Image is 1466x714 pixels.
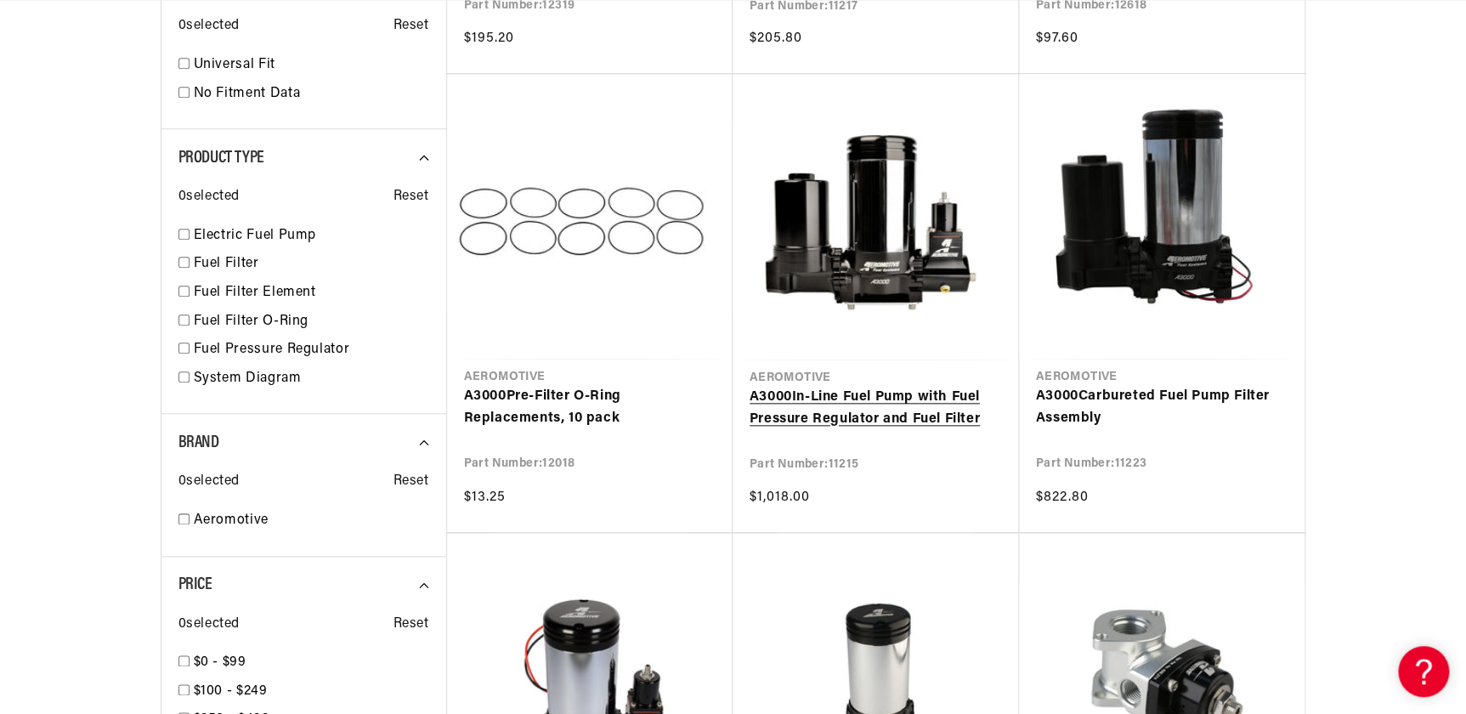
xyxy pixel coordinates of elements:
[194,339,429,361] a: Fuel Pressure Regulator
[178,186,240,208] span: 0 selected
[393,614,429,636] span: Reset
[194,655,246,669] span: $0 - $99
[393,186,429,208] span: Reset
[194,54,429,76] a: Universal Fit
[194,368,429,390] a: System Diagram
[194,311,429,333] a: Fuel Filter O-Ring
[178,614,240,636] span: 0 selected
[178,15,240,37] span: 0 selected
[194,282,429,304] a: Fuel Filter Element
[1036,386,1288,429] a: A3000Carbureted Fuel Pump Filter Assembly
[464,386,716,429] a: A3000Pre-Filter O-Ring Replacements, 10 pack
[194,225,429,247] a: Electric Fuel Pump
[194,83,429,105] a: No Fitment Data
[178,576,212,593] span: Price
[194,253,429,275] a: Fuel Filter
[194,510,429,532] a: Aeromotive
[750,387,1002,430] a: A3000In-Line Fuel Pump with Fuel Pressure Regulator and Fuel Filter
[178,434,219,451] span: Brand
[178,150,264,167] span: Product Type
[393,15,429,37] span: Reset
[178,471,240,493] span: 0 selected
[393,471,429,493] span: Reset
[194,684,268,698] span: $100 - $249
